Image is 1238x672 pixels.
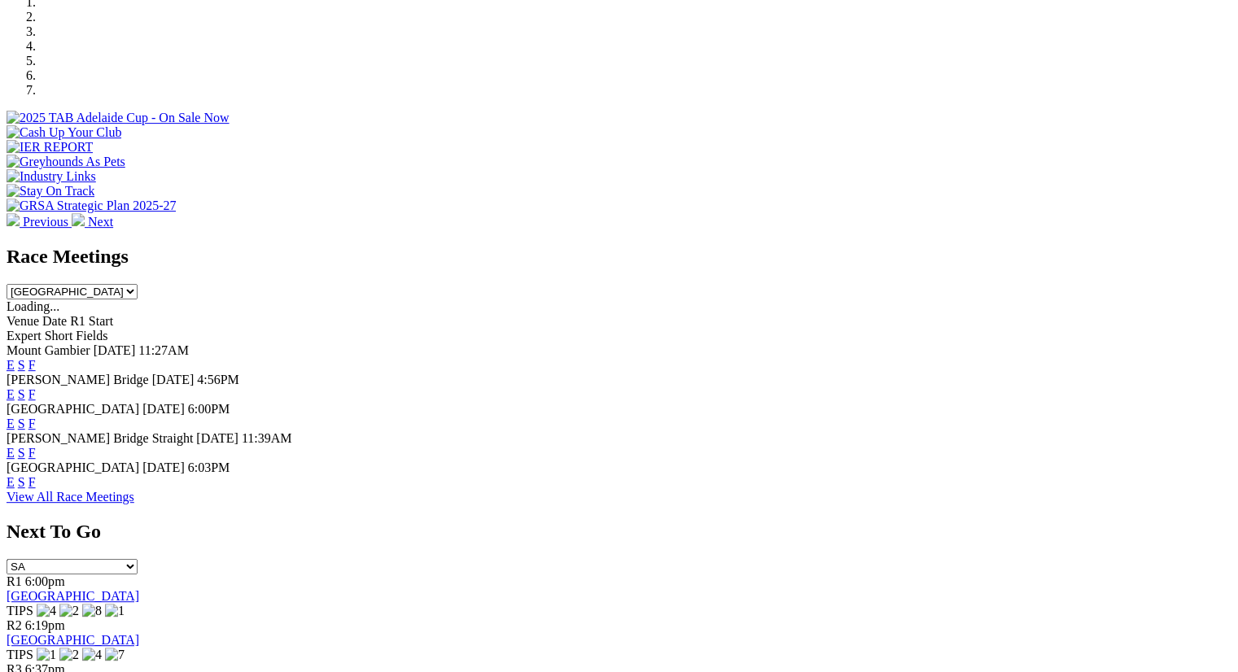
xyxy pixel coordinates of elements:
[7,431,193,445] span: [PERSON_NAME] Bridge Straight
[72,215,113,229] a: Next
[28,358,36,372] a: F
[94,343,136,357] span: [DATE]
[242,431,292,445] span: 11:39AM
[7,140,93,155] img: IER REPORT
[7,589,139,603] a: [GEOGRAPHIC_DATA]
[70,314,113,328] span: R1 Start
[7,184,94,199] img: Stay On Track
[7,125,121,140] img: Cash Up Your Club
[197,373,239,386] span: 4:56PM
[7,490,134,504] a: View All Race Meetings
[18,387,25,401] a: S
[18,446,25,460] a: S
[7,373,149,386] span: [PERSON_NAME] Bridge
[82,648,102,662] img: 4
[7,402,139,416] span: [GEOGRAPHIC_DATA]
[138,343,189,357] span: 11:27AM
[7,387,15,401] a: E
[7,299,59,313] span: Loading...
[7,246,1231,268] h2: Race Meetings
[28,387,36,401] a: F
[105,604,125,618] img: 1
[7,648,33,661] span: TIPS
[7,358,15,372] a: E
[82,604,102,618] img: 8
[23,215,68,229] span: Previous
[7,604,33,617] span: TIPS
[45,329,73,343] span: Short
[76,329,107,343] span: Fields
[59,604,79,618] img: 2
[7,314,39,328] span: Venue
[142,460,185,474] span: [DATE]
[7,215,72,229] a: Previous
[7,521,1231,543] h2: Next To Go
[7,155,125,169] img: Greyhounds As Pets
[18,417,25,430] a: S
[72,213,85,226] img: chevron-right-pager-white.svg
[88,215,113,229] span: Next
[7,633,139,647] a: [GEOGRAPHIC_DATA]
[28,417,36,430] a: F
[37,648,56,662] img: 1
[152,373,195,386] span: [DATE]
[37,604,56,618] img: 4
[25,618,65,632] span: 6:19pm
[42,314,67,328] span: Date
[59,648,79,662] img: 2
[7,460,139,474] span: [GEOGRAPHIC_DATA]
[7,574,22,588] span: R1
[18,358,25,372] a: S
[7,329,42,343] span: Expert
[7,475,15,489] a: E
[7,213,20,226] img: chevron-left-pager-white.svg
[188,460,230,474] span: 6:03PM
[188,402,230,416] span: 6:00PM
[18,475,25,489] a: S
[28,475,36,489] a: F
[196,431,238,445] span: [DATE]
[105,648,125,662] img: 7
[7,417,15,430] a: E
[25,574,65,588] span: 6:00pm
[7,446,15,460] a: E
[7,618,22,632] span: R2
[7,199,176,213] img: GRSA Strategic Plan 2025-27
[7,111,230,125] img: 2025 TAB Adelaide Cup - On Sale Now
[7,169,96,184] img: Industry Links
[28,446,36,460] a: F
[142,402,185,416] span: [DATE]
[7,343,90,357] span: Mount Gambier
